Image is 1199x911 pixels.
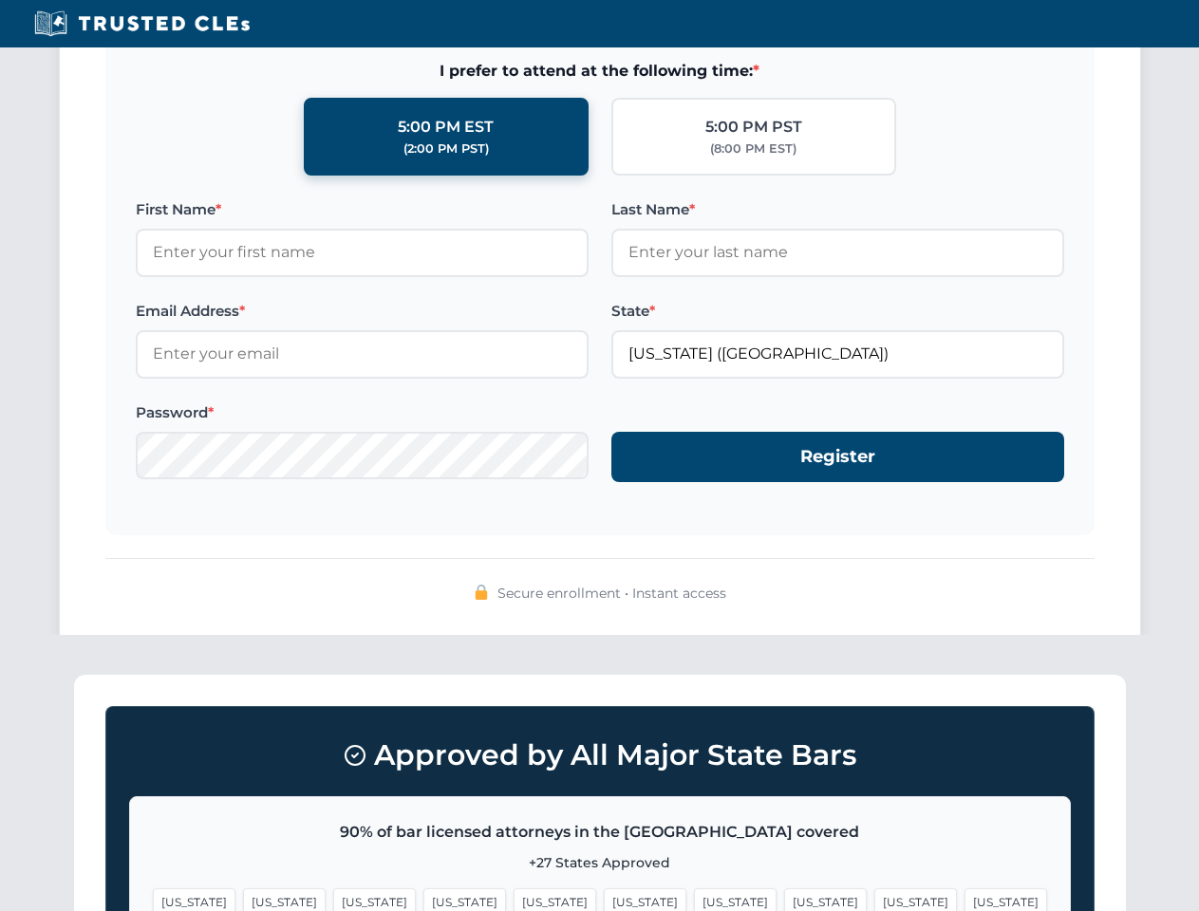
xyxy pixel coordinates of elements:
[136,330,589,378] input: Enter your email
[611,229,1064,276] input: Enter your last name
[28,9,255,38] img: Trusted CLEs
[136,198,589,221] label: First Name
[611,198,1064,221] label: Last Name
[136,229,589,276] input: Enter your first name
[153,820,1047,845] p: 90% of bar licensed attorneys in the [GEOGRAPHIC_DATA] covered
[705,115,802,139] div: 5:00 PM PST
[136,401,589,424] label: Password
[710,139,796,158] div: (8:00 PM EST)
[497,583,726,604] span: Secure enrollment • Instant access
[136,59,1064,84] span: I prefer to attend at the following time:
[398,115,494,139] div: 5:00 PM EST
[611,432,1064,482] button: Register
[153,852,1047,873] p: +27 States Approved
[136,300,589,323] label: Email Address
[403,139,489,158] div: (2:00 PM PST)
[474,585,489,600] img: 🔒
[611,300,1064,323] label: State
[129,730,1071,781] h3: Approved by All Major State Bars
[611,330,1064,378] input: Florida (FL)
